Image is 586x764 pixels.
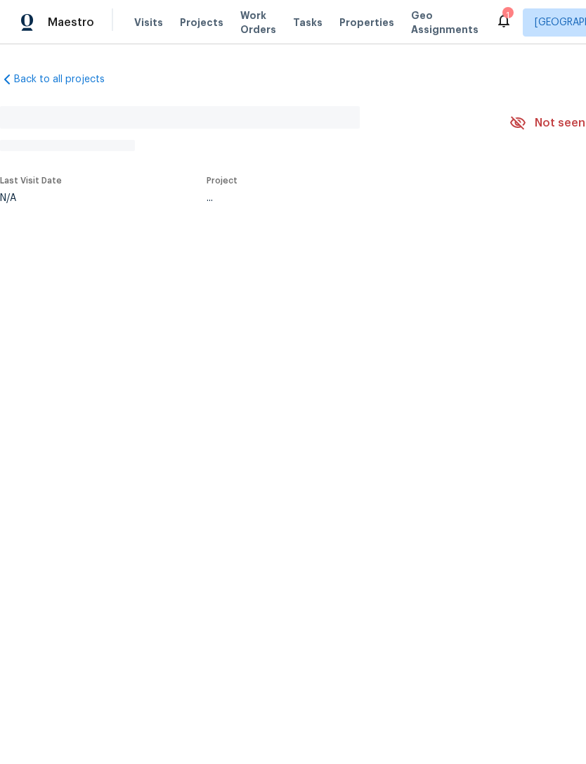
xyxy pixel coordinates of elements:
[207,176,237,185] span: Project
[180,15,223,30] span: Projects
[411,8,478,37] span: Geo Assignments
[293,18,323,27] span: Tasks
[134,15,163,30] span: Visits
[339,15,394,30] span: Properties
[48,15,94,30] span: Maestro
[502,8,512,22] div: 1
[207,193,476,203] div: ...
[240,8,276,37] span: Work Orders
